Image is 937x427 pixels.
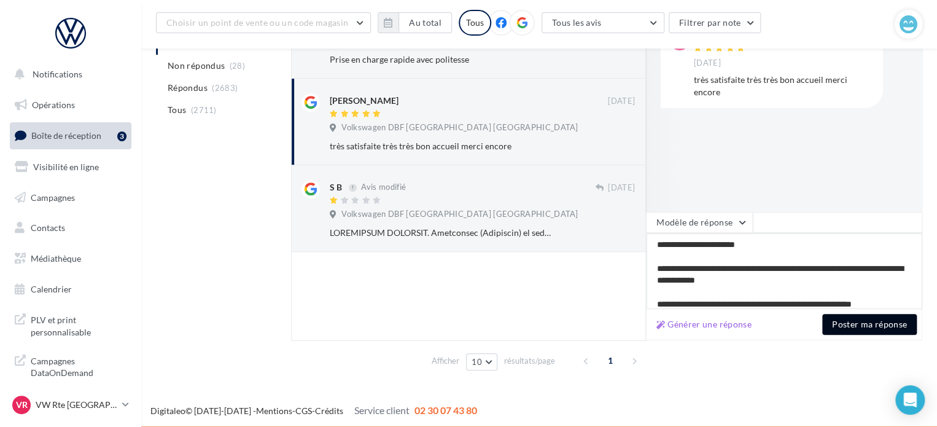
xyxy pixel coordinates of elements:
[459,10,491,36] div: Tous
[168,104,186,116] span: Tous
[7,122,134,149] a: Boîte de réception3
[150,405,477,416] span: © [DATE]-[DATE] - - -
[7,276,134,302] a: Calendrier
[7,185,134,211] a: Campagnes
[150,405,185,416] a: Digitaleo
[694,58,721,69] span: [DATE]
[7,154,134,180] a: Visibilité en ligne
[361,182,406,192] span: Avis modifié
[542,12,664,33] button: Tous les avis
[669,12,761,33] button: Filtrer par note
[212,83,238,93] span: (2683)
[822,314,917,335] button: Poster ma réponse
[354,404,410,416] span: Service client
[10,393,131,417] a: VR VW Rte [GEOGRAPHIC_DATA]
[31,353,126,379] span: Campagnes DataOnDemand
[16,399,28,411] span: VR
[7,92,134,118] a: Opérations
[256,405,292,416] a: Mentions
[31,192,75,202] span: Campagnes
[31,222,65,233] span: Contacts
[330,227,555,239] div: LOREMIPSUM DOLORSIT. Ametconsec (Adipiscin) el sedd eiusmodte inci UTLABORE et DOLOREMAGN . Al en...
[117,131,126,141] div: 3
[378,12,452,33] button: Au total
[315,405,343,416] a: Crédits
[168,82,208,94] span: Répondus
[601,351,620,370] span: 1
[330,53,555,66] div: Prise en charge rapide avec politesse
[7,348,134,384] a: Campagnes DataOnDemand
[7,61,129,87] button: Notifications
[552,17,602,28] span: Tous les avis
[330,181,342,194] div: S B
[651,317,756,332] button: Générer une réponse
[31,130,101,141] span: Boîte de réception
[504,355,555,367] span: résultats/page
[608,182,635,194] span: [DATE]
[31,284,72,294] span: Calendrier
[646,212,753,233] button: Modèle de réponse
[295,405,312,416] a: CGS
[156,12,371,33] button: Choisir un point de vente ou un code magasin
[7,246,134,272] a: Médiathèque
[694,74,873,98] div: très satisfaite très très bon accueil merci encore
[230,61,245,71] span: (28)
[168,60,225,72] span: Non répondus
[31,253,81,264] span: Médiathèque
[166,17,348,28] span: Choisir un point de vente ou un code magasin
[330,95,399,107] div: [PERSON_NAME]
[341,122,578,133] span: Volkswagen DBF [GEOGRAPHIC_DATA] [GEOGRAPHIC_DATA]
[33,69,82,79] span: Notifications
[472,357,482,367] span: 10
[399,12,452,33] button: Au total
[341,209,578,220] span: Volkswagen DBF [GEOGRAPHIC_DATA] [GEOGRAPHIC_DATA]
[36,399,117,411] p: VW Rte [GEOGRAPHIC_DATA]
[466,353,497,370] button: 10
[895,385,925,415] div: Open Intercom Messenger
[7,215,134,241] a: Contacts
[191,105,217,115] span: (2711)
[31,311,126,338] span: PLV et print personnalisable
[33,162,99,172] span: Visibilité en ligne
[7,307,134,343] a: PLV et print personnalisable
[432,355,459,367] span: Afficher
[330,140,555,152] div: très satisfaite très très bon accueil merci encore
[608,96,635,107] span: [DATE]
[32,100,75,110] span: Opérations
[414,404,477,416] span: 02 30 07 43 80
